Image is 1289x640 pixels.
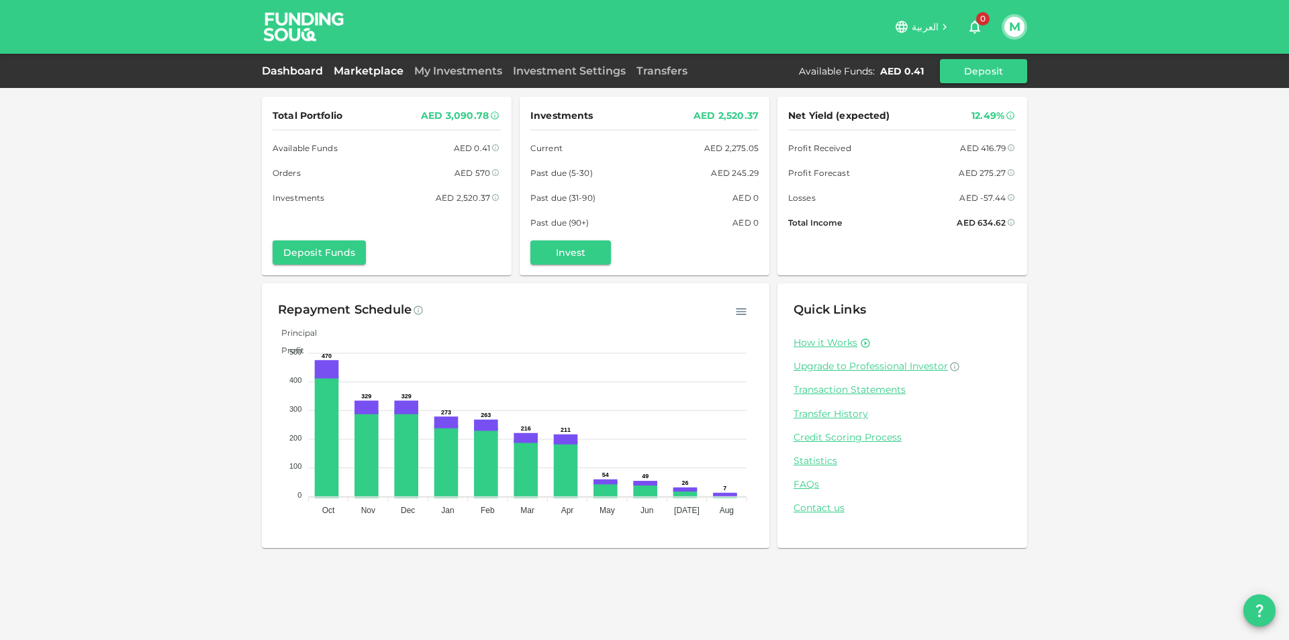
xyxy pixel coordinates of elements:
div: AED 2,520.37 [436,191,490,205]
span: Investments [530,107,593,124]
button: question [1243,594,1276,627]
a: FAQs [794,478,1011,491]
span: Total Portfolio [273,107,342,124]
span: Losses [788,191,816,205]
div: 12.49% [971,107,1004,124]
div: AED 0.41 [454,141,490,155]
tspan: 200 [289,434,301,442]
tspan: May [600,506,615,515]
tspan: [DATE] [674,506,700,515]
button: Deposit Funds [273,240,366,265]
div: Available Funds : [799,64,875,78]
a: Upgrade to Professional Investor [794,360,1011,373]
span: Principal [271,328,317,338]
span: Upgrade to Professional Investor [794,360,948,372]
span: Net Yield (expected) [788,107,890,124]
a: Marketplace [328,64,409,77]
div: AED 2,520.37 [694,107,759,124]
tspan: Jan [441,506,454,515]
button: Deposit [940,59,1027,83]
div: AED 0.41 [880,64,924,78]
tspan: 300 [289,405,301,413]
tspan: 500 [289,348,301,356]
a: Investment Settings [508,64,631,77]
span: Profit Forecast [788,166,850,180]
div: AED 570 [455,166,490,180]
tspan: Jun [640,506,653,515]
div: AED 275.27 [959,166,1006,180]
tspan: 0 [297,491,301,499]
a: Credit Scoring Process [794,431,1011,444]
span: Quick Links [794,302,866,317]
span: Profit Received [788,141,851,155]
span: Total Income [788,216,842,230]
a: Transfer History [794,408,1011,420]
span: Available Funds [273,141,338,155]
button: Invest [530,240,611,265]
a: My Investments [409,64,508,77]
tspan: 100 [289,462,301,470]
tspan: Mar [520,506,534,515]
span: Past due (90+) [530,216,589,230]
div: AED 3,090.78 [421,107,489,124]
div: AED 2,275.05 [704,141,759,155]
div: AED 0 [732,216,759,230]
span: Past due (5-30) [530,166,593,180]
button: 0 [961,13,988,40]
button: M [1004,17,1024,37]
div: AED 0 [732,191,759,205]
div: AED -57.44 [959,191,1006,205]
span: Current [530,141,563,155]
div: Repayment Schedule [278,300,412,321]
tspan: 400 [289,376,301,384]
a: Transfers [631,64,693,77]
span: Orders [273,166,301,180]
tspan: Dec [401,506,415,515]
a: Dashboard [262,64,328,77]
div: AED 245.29 [711,166,759,180]
tspan: Aug [720,506,734,515]
span: Past due (31-90) [530,191,595,205]
span: Profit [271,345,304,355]
div: AED 634.62 [957,216,1006,230]
a: How it Works [794,336,857,349]
tspan: Nov [361,506,375,515]
div: AED 416.79 [960,141,1006,155]
tspan: Feb [481,506,495,515]
a: Transaction Statements [794,383,1011,396]
span: العربية [912,21,939,33]
tspan: Oct [322,506,335,515]
a: Contact us [794,502,1011,514]
tspan: Apr [561,506,574,515]
a: Statistics [794,455,1011,467]
span: 0 [976,12,990,26]
span: Investments [273,191,324,205]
